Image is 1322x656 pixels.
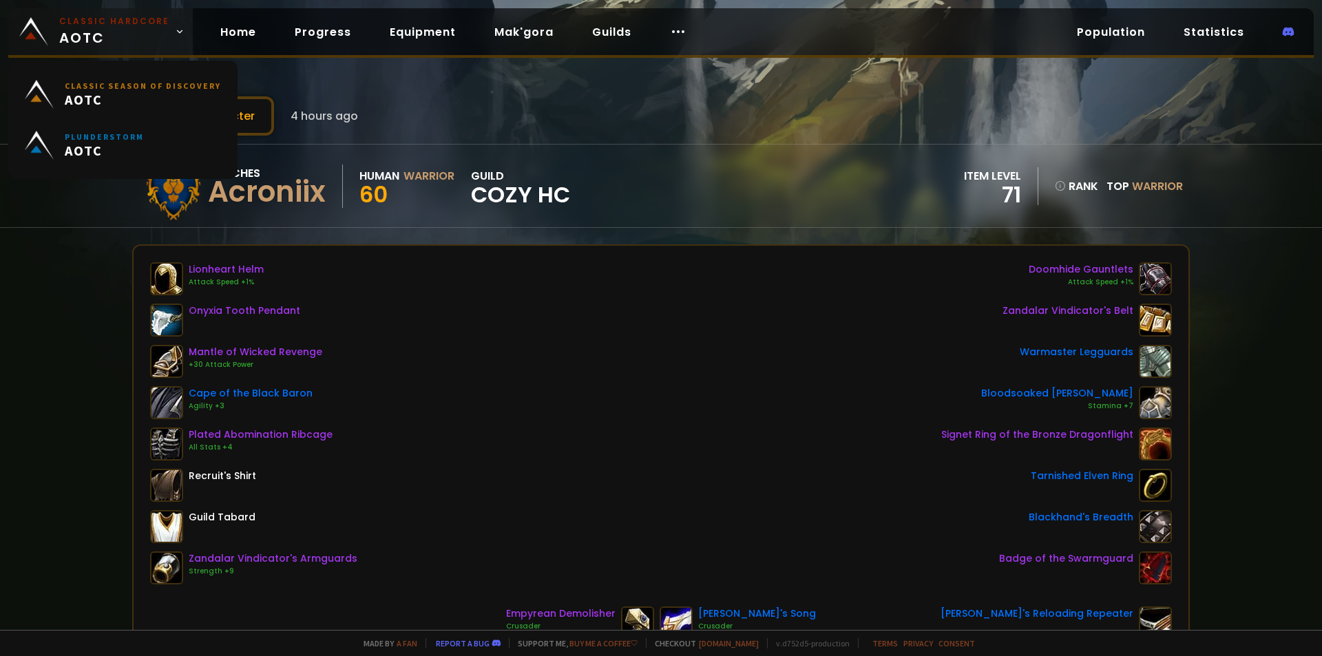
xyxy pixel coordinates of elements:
div: Badge of the Swarmguard [999,551,1133,566]
img: item-23000 [150,427,183,461]
div: item level [964,167,1021,184]
span: Made by [355,638,417,648]
div: Warrior [403,167,454,184]
img: item-13340 [150,386,183,419]
a: Buy me a coffee [569,638,638,648]
div: 71 [964,184,1021,205]
a: Equipment [379,18,467,46]
a: Consent [938,638,975,648]
a: Privacy [903,638,933,648]
div: Plated Abomination Ribcage [189,427,333,442]
a: Progress [284,18,362,46]
span: 60 [359,179,388,210]
div: Stamina +7 [981,401,1133,412]
a: Population [1066,18,1156,46]
img: item-19913 [1139,386,1172,419]
img: item-18404 [150,304,183,337]
img: item-19824 [150,551,183,584]
div: Crusader [506,621,616,632]
img: item-13965 [1139,510,1172,543]
div: Lionheart Helm [189,262,264,277]
div: Cape of the Black Baron [189,386,313,401]
div: Signet Ring of the Bronze Dragonflight [941,427,1133,442]
div: Attack Speed +1% [189,277,264,288]
div: Recruit's Shirt [189,469,256,483]
small: Classic Season of Discovery [65,81,221,91]
span: v. d752d5 - production [767,638,850,648]
a: Classic Season of DiscoveryAOTC [17,69,229,120]
img: item-21665 [150,345,183,378]
span: 4 hours ago [291,107,358,125]
div: Zandalar Vindicator's Belt [1003,304,1133,318]
a: Mak'gora [483,18,565,46]
img: item-21204 [1139,427,1172,461]
img: item-17112 [621,606,654,639]
div: All Stats +4 [189,442,333,453]
div: +30 Attack Power [189,359,322,370]
img: item-18544 [1139,262,1172,295]
a: Terms [872,638,898,648]
span: AOTC [59,15,169,48]
div: Stitches [208,165,326,182]
a: [DOMAIN_NAME] [699,638,759,648]
a: Report a bug [436,638,490,648]
div: Attack Speed +1% [1029,277,1133,288]
div: guild [471,167,570,205]
div: Doomhide Gauntlets [1029,262,1133,277]
span: AOTC [65,91,221,108]
div: Top [1106,178,1183,195]
div: Strength +9 [189,566,357,577]
div: [PERSON_NAME]'s Reloading Repeater [941,606,1133,621]
div: Human [359,167,399,184]
div: Onyxia Tooth Pendant [189,304,300,318]
a: Guilds [581,18,642,46]
a: Classic HardcoreAOTC [8,8,193,55]
img: item-12640 [150,262,183,295]
span: Checkout [646,638,759,648]
span: Cozy HC [471,184,570,205]
div: Acroniix [208,182,326,202]
img: item-15806 [660,606,693,639]
div: Guild Tabard [189,510,255,525]
a: Statistics [1173,18,1255,46]
a: a fan [397,638,417,648]
a: Home [209,18,267,46]
small: Plunderstorm [65,131,144,142]
img: item-22347 [1139,606,1172,639]
span: Warrior [1132,178,1183,194]
img: item-5976 [150,510,183,543]
div: rank [1055,178,1098,195]
div: Zandalar Vindicator's Armguards [189,551,357,566]
div: [PERSON_NAME]'s Song [698,606,816,621]
div: Empyrean Demolisher [506,606,616,621]
img: item-19823 [1139,304,1172,337]
small: Classic Hardcore [59,15,169,28]
div: Tarnished Elven Ring [1031,469,1133,483]
div: Warmaster Legguards [1020,345,1133,359]
img: item-38 [150,469,183,502]
div: Blackhand's Breadth [1029,510,1133,525]
div: Crusader [698,621,816,632]
img: item-12935 [1139,345,1172,378]
a: PlunderstormAOTC [17,120,229,171]
div: Agility +3 [189,401,313,412]
img: item-21670 [1139,551,1172,584]
span: AOTC [65,142,144,159]
div: Mantle of Wicked Revenge [189,345,322,359]
span: Support me, [509,638,638,648]
img: item-18500 [1139,469,1172,502]
div: Bloodsoaked [PERSON_NAME] [981,386,1133,401]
